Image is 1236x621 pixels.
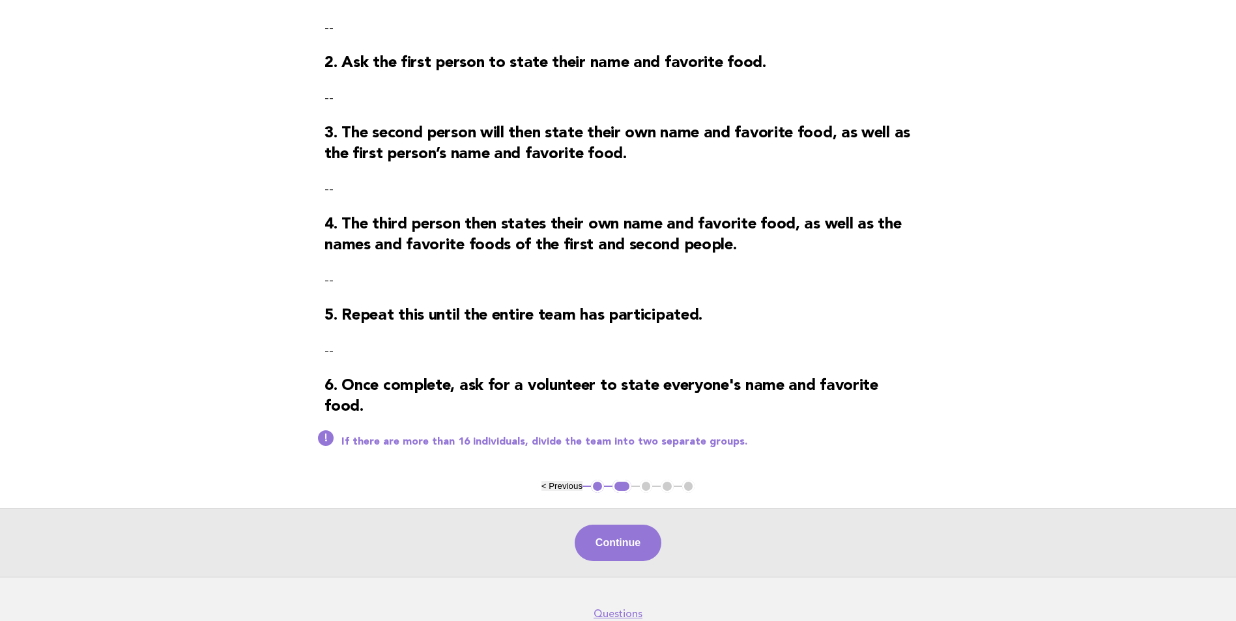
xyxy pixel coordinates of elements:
p: -- [324,19,912,37]
p: -- [324,180,912,199]
a: Questions [594,607,642,620]
strong: 6. Once complete, ask for a volunteer to state everyone's name and favorite food. [324,378,878,415]
strong: 2. Ask the first person to state their name and favorite food. [324,55,766,71]
strong: 4. The third person then states their own name and favorite food, as well as the names and favori... [324,217,901,253]
p: If there are more than 16 individuals, divide the team into two separate groups. [341,435,912,448]
button: Continue [575,525,661,561]
strong: 5. Repeat this until the entire team has participated. [324,308,702,324]
button: 2 [612,480,631,493]
button: < Previous [541,481,582,491]
p: -- [324,89,912,107]
button: 1 [591,480,604,493]
p: -- [324,271,912,290]
p: -- [324,342,912,360]
strong: 3. The second person will then state their own name and favorite food, as well as the first perso... [324,126,910,162]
